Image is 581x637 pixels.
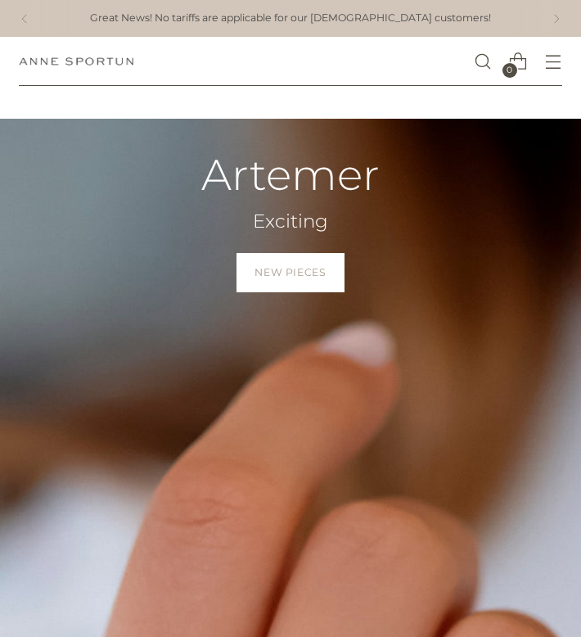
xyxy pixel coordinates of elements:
a: Open search modal [466,45,500,79]
button: Open menu modal [537,45,570,79]
span: 0 [502,63,517,78]
span: New Pieces [254,265,326,280]
a: Anne Sportun Fine Jewellery [19,57,133,66]
h2: Artemer [201,151,380,199]
a: Great News! No tariffs are applicable for our [DEMOGRAPHIC_DATA] customers! [90,11,491,26]
h2: Exciting [201,209,380,234]
a: New Pieces [236,253,344,292]
a: Open cart modal [502,45,535,79]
